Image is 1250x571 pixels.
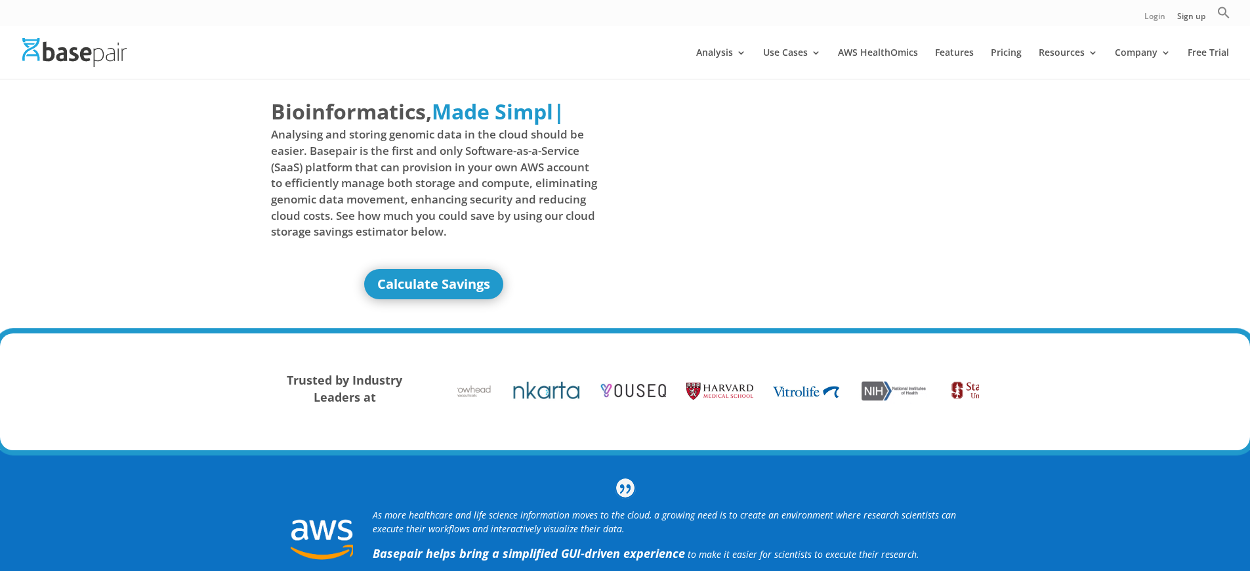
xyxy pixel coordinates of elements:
[287,372,402,405] strong: Trusted by Industry Leaders at
[1217,6,1230,19] svg: Search
[696,48,746,79] a: Analysis
[1217,6,1230,26] a: Search Icon Link
[991,48,1022,79] a: Pricing
[688,548,919,560] span: to make it easier for scientists to execute their research.
[432,97,553,125] span: Made Simpl
[271,96,432,127] span: Bioinformatics,
[373,509,956,535] i: As more healthcare and life science information moves to the cloud, a growing need is to create a...
[838,48,918,79] a: AWS HealthOmics
[1039,48,1098,79] a: Resources
[364,269,503,299] a: Calculate Savings
[935,48,974,79] a: Features
[1177,12,1205,26] a: Sign up
[271,127,598,240] span: Analysing and storing genomic data in the cloud should be easier. Basepair is the first and only ...
[1115,48,1171,79] a: Company
[1144,12,1165,26] a: Login
[635,96,962,280] iframe: Basepair - NGS Analysis Simplified
[763,48,821,79] a: Use Cases
[373,545,685,561] strong: Basepair helps bring a simplified GUI-driven experience
[22,38,127,66] img: Basepair
[553,97,565,125] span: |
[1188,48,1229,79] a: Free Trial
